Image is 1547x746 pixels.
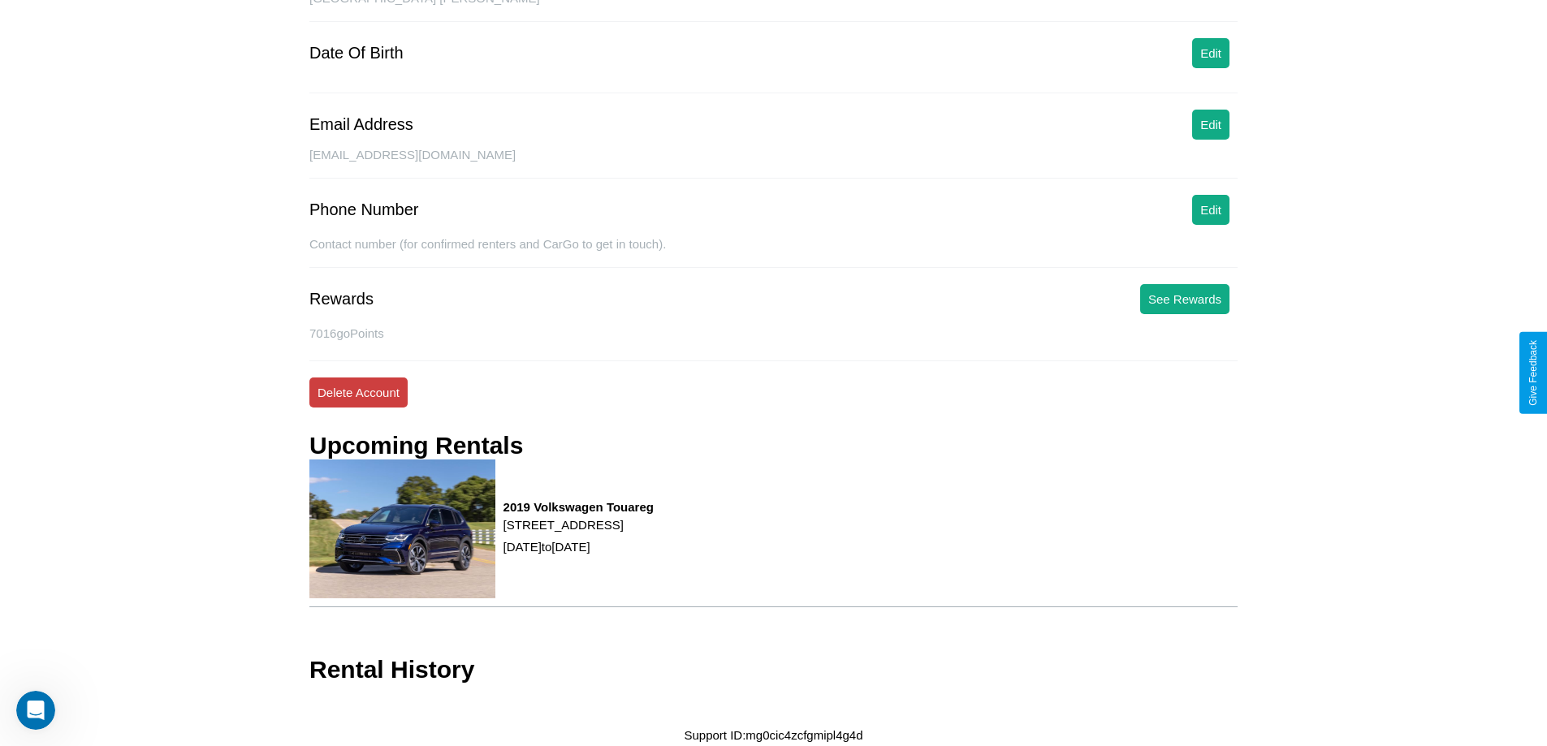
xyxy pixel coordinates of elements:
[16,691,55,730] iframe: Intercom live chat
[1528,340,1539,406] div: Give Feedback
[309,115,413,134] div: Email Address
[309,148,1238,179] div: [EMAIL_ADDRESS][DOMAIN_NAME]
[503,514,654,536] p: [STREET_ADDRESS]
[309,237,1238,268] div: Contact number (for confirmed renters and CarGo to get in touch).
[1140,284,1229,314] button: See Rewards
[1192,110,1229,140] button: Edit
[1192,195,1229,225] button: Edit
[309,432,523,459] h3: Upcoming Rentals
[309,656,474,683] h3: Rental History
[309,377,408,407] button: Delete Account
[503,536,654,558] p: [DATE] to [DATE]
[309,290,374,308] div: Rewards
[309,459,495,598] img: rental
[1192,38,1229,68] button: Edit
[309,44,404,63] div: Date Of Birth
[503,500,654,514] h3: 2019 Volkswagen Touareg
[309,322,1238,344] p: 7016 goPoints
[684,724,862,746] p: Support ID: mg0cic4zcfgmipl4g4d
[309,201,419,219] div: Phone Number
